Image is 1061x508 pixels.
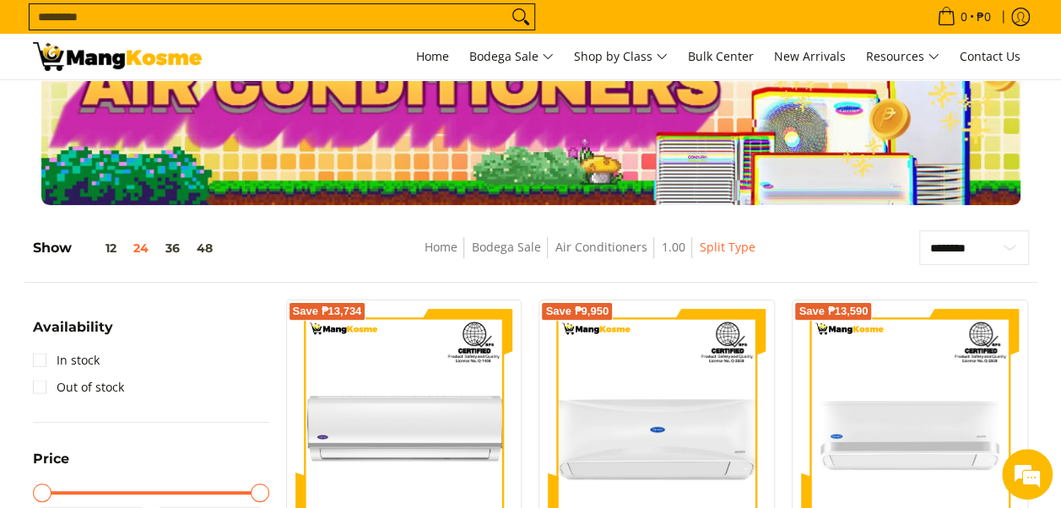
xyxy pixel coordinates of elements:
span: Resources [866,46,939,68]
a: Bodega Sale [471,239,540,255]
button: 36 [157,241,188,255]
span: New Arrivals [774,48,846,64]
span: • [932,8,996,26]
span: Save ₱9,950 [545,306,609,316]
div: Minimize live chat window [277,8,317,49]
a: 1.00 [661,239,685,255]
summary: Open [33,321,113,347]
button: 12 [72,241,125,255]
h5: Show [33,240,221,257]
a: Home [408,34,457,79]
button: Search [507,4,534,30]
a: Bodega Sale [461,34,562,79]
summary: Open [33,452,69,478]
span: Shop by Class [574,46,668,68]
span: We're online! [98,149,233,319]
a: Air Conditioners [555,239,647,255]
span: Price [33,452,69,466]
a: Contact Us [951,34,1029,79]
a: Out of stock [33,374,124,401]
button: 48 [188,241,221,255]
nav: Main Menu [219,34,1029,79]
span: Bodega Sale [469,46,554,68]
span: Bulk Center [688,48,754,64]
button: 24 [125,241,157,255]
a: Resources [858,34,948,79]
a: New Arrivals [766,34,854,79]
textarea: Type your message and hit 'Enter' [8,333,322,392]
img: Bodega Sale Aircon l Mang Kosme: Home Appliances Warehouse Sale [33,42,202,71]
span: Split Type [699,237,755,258]
a: Home [424,239,457,255]
a: In stock [33,347,100,374]
span: Contact Us [960,48,1020,64]
span: ₱0 [974,11,993,23]
a: Bulk Center [679,34,762,79]
nav: Breadcrumbs [316,237,863,275]
span: Save ₱13,734 [293,306,362,316]
span: Home [416,48,449,64]
span: Availability [33,321,113,334]
div: Chat with us now [88,95,284,116]
a: Shop by Class [566,34,676,79]
span: Save ₱13,590 [798,306,868,316]
span: 0 [958,11,970,23]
